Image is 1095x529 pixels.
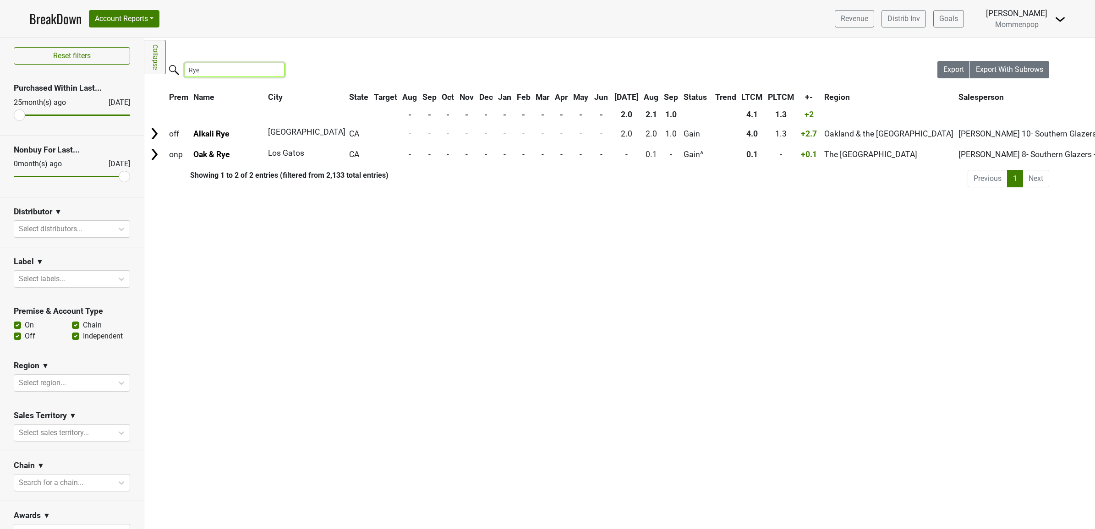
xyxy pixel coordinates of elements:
[496,89,514,105] th: Jan: activate to sort column ascending
[14,306,130,316] h3: Premise & Account Type
[457,89,476,105] th: Nov: activate to sort column ascending
[400,89,419,105] th: Aug: activate to sort column ascending
[681,124,712,143] td: Gain
[534,89,552,105] th: Mar: activate to sort column ascending
[662,106,680,123] th: 1.0
[670,150,672,159] span: -
[943,65,964,74] span: Export
[522,150,525,159] span: -
[465,150,468,159] span: -
[145,89,166,105] th: &nbsp;: activate to sort column ascending
[485,150,487,159] span: -
[42,360,49,371] span: ▼
[801,150,817,159] span: +0.1
[409,129,411,138] span: -
[420,89,439,105] th: Sep: activate to sort column ascending
[100,97,130,108] div: [DATE]
[496,106,514,123] th: -
[14,47,130,65] button: Reset filters
[100,158,130,169] div: [DATE]
[167,124,191,143] td: off
[625,150,628,159] span: -
[193,150,230,159] a: Oak & Rye
[485,129,487,138] span: -
[739,89,765,105] th: LTCM: activate to sort column ascending
[447,150,449,159] span: -
[805,93,813,102] span: +-
[534,106,552,123] th: -
[266,89,341,105] th: City: activate to sort column ascending
[553,89,570,105] th: Apr: activate to sort column ascending
[976,65,1043,74] span: Export With Subrows
[14,83,130,93] h3: Purchased Within Last...
[14,97,87,108] div: 25 month(s) ago
[801,129,817,138] span: +2.7
[349,150,359,159] span: CA
[36,256,44,267] span: ▼
[268,127,345,136] span: [GEOGRAPHIC_DATA]
[400,106,419,123] th: -
[662,89,680,105] th: Sep: activate to sort column ascending
[504,129,506,138] span: -
[29,9,82,28] a: BreakDown
[835,10,874,27] a: Revenue
[148,147,161,161] img: Arrow right
[14,361,39,371] h3: Region
[374,93,397,102] span: Target
[14,257,34,267] h3: Label
[447,129,449,138] span: -
[684,93,707,102] span: Status
[665,129,677,138] span: 1.0
[25,320,34,331] label: On
[477,106,495,123] th: -
[25,331,35,342] label: Off
[167,89,191,105] th: Prem: activate to sort column ascending
[621,129,632,138] span: 2.0
[522,129,525,138] span: -
[739,106,765,123] th: 4.1
[515,106,533,123] th: -
[553,106,570,123] th: -
[775,129,787,138] span: 1.3
[440,106,457,123] th: -
[571,106,591,123] th: -
[580,129,582,138] span: -
[440,89,457,105] th: Oct: activate to sort column ascending
[986,7,1047,19] div: [PERSON_NAME]
[1055,14,1066,25] img: Dropdown Menu
[14,158,87,169] div: 0 month(s) ago
[560,150,563,159] span: -
[37,460,44,471] span: ▼
[937,61,970,78] button: Export
[167,145,191,164] td: onp
[43,510,50,521] span: ▼
[822,89,956,105] th: Region: activate to sort column ascending
[349,129,359,138] span: CA
[600,129,602,138] span: -
[428,129,431,138] span: -
[881,10,926,27] a: Distrib Inv
[580,150,582,159] span: -
[766,89,796,105] th: PLTCM: activate to sort column ascending
[642,89,661,105] th: Aug: activate to sort column ascending
[612,106,641,123] th: 2.0
[542,129,544,138] span: -
[933,10,964,27] a: Goals
[766,106,796,123] th: 1.3
[14,461,35,470] h3: Chain
[515,89,533,105] th: Feb: activate to sort column ascending
[612,89,641,105] th: Jul: activate to sort column ascending
[995,20,1039,29] span: Mommenpop
[681,145,712,164] td: Gain^
[780,150,782,159] span: -
[824,150,917,159] span: The [GEOGRAPHIC_DATA]
[55,207,62,218] span: ▼
[746,150,758,159] span: 0.1
[144,40,166,74] a: Collapse
[646,150,657,159] span: 0.1
[14,511,41,520] h3: Awards
[169,93,188,102] span: Prem
[970,61,1049,78] button: Export With Subrows
[69,410,77,421] span: ▼
[148,127,161,141] img: Arrow right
